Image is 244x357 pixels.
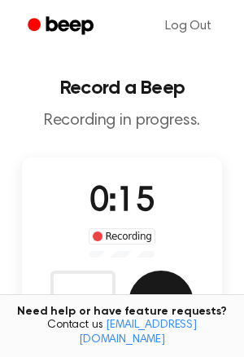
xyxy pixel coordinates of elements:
[16,11,108,42] a: Beep
[129,271,194,336] button: Save Audio Record
[79,320,197,346] a: [EMAIL_ADDRESS][DOMAIN_NAME]
[89,228,156,245] div: Recording
[13,78,231,98] h1: Record a Beep
[10,319,234,347] span: Contact us
[89,185,155,219] span: 0:15
[13,111,231,131] p: Recording in progress.
[149,7,228,46] a: Log Out
[50,271,115,336] button: Delete Audio Record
